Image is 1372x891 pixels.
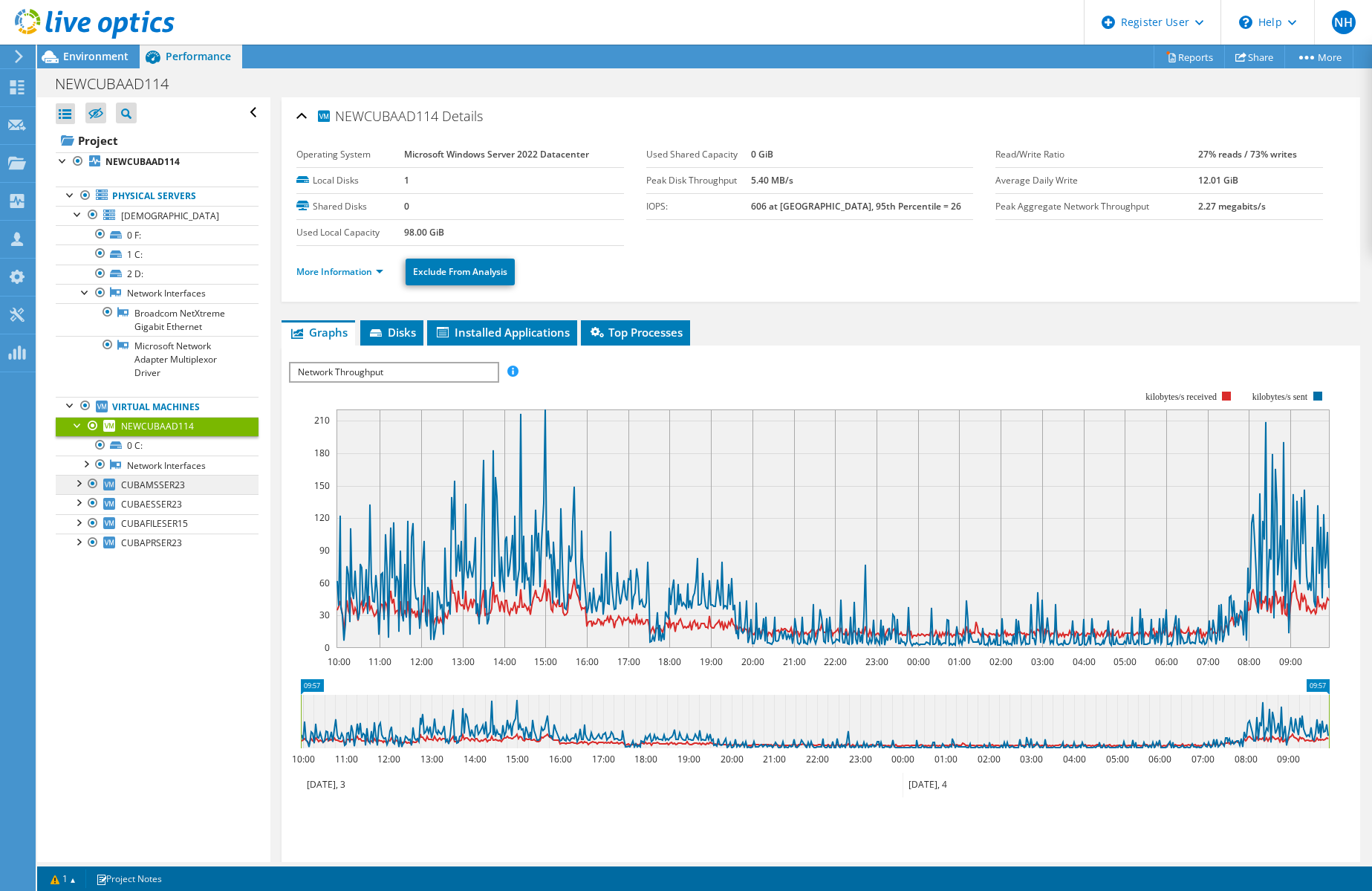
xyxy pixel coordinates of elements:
text: 03:00 [1020,753,1043,765]
label: Peak Disk Throughput [646,173,751,188]
text: 22:00 [824,655,847,668]
text: 11:00 [335,753,358,765]
a: CUBAMSSER23 [56,475,259,494]
a: Broadcom NetXtreme Gigabit Ethernet [56,303,259,336]
b: 98.00 GiB [404,226,444,239]
text: 00:00 [891,753,914,765]
text: 13:00 [420,753,443,765]
a: NEWCUBAAD114 [56,152,259,172]
b: 5.40 MB/s [751,174,793,187]
svg: \n [1239,16,1252,29]
label: Local Disks [296,173,404,188]
text: 08:00 [1235,753,1258,765]
b: 12.01 GiB [1198,174,1238,187]
b: 27% reads / 73% writes [1198,148,1297,161]
text: kilobytes/s sent [1252,392,1308,402]
span: Performance [166,49,231,63]
label: IOPS: [646,199,751,214]
text: 22:00 [806,753,829,765]
text: 02:00 [989,655,1012,668]
text: 17:00 [592,753,615,765]
a: [DEMOGRAPHIC_DATA] [56,206,259,225]
text: 07:00 [1197,655,1220,668]
text: 18:00 [634,753,657,765]
span: CUBAESSER23 [121,498,182,511]
text: 18:00 [658,655,681,668]
text: 30 [319,609,330,621]
text: 16:00 [549,753,572,765]
span: [DEMOGRAPHIC_DATA] [121,210,219,222]
text: 120 [314,511,330,524]
text: 01:00 [934,753,958,765]
label: Shared Disks [296,199,404,214]
b: NEWCUBAAD114 [105,155,180,168]
text: 180 [314,447,330,459]
a: Exclude From Analysis [406,259,515,285]
text: 09:00 [1277,753,1300,765]
text: 06:00 [1148,753,1171,765]
a: 1 [40,869,86,888]
text: 21:00 [783,655,806,668]
text: 0 [325,641,330,654]
a: Physical Servers [56,187,259,206]
a: Network Interfaces [56,284,259,303]
a: CUBAESSER23 [56,494,259,513]
text: 10:00 [292,753,315,765]
text: 19:00 [700,655,723,668]
text: 15:00 [534,655,557,668]
text: 10:00 [328,655,351,668]
a: Project [56,129,259,152]
text: 04:00 [1063,753,1086,765]
a: 0 F: [56,225,259,244]
text: 60 [319,577,330,589]
label: Read/Write Ratio [995,147,1198,162]
text: 12:00 [377,753,400,765]
a: Reports [1154,45,1225,68]
h1: NEWCUBAAD114 [48,76,192,92]
label: Operating System [296,147,404,162]
text: 210 [314,414,330,427]
a: Network Interfaces [56,456,259,475]
a: CUBAPRSER23 [56,534,259,553]
text: kilobytes/s received [1146,392,1217,402]
span: Details [442,107,483,125]
text: 00:00 [907,655,930,668]
text: 11:00 [368,655,391,668]
text: 06:00 [1155,655,1178,668]
text: 02:00 [978,753,1001,765]
text: 07:00 [1191,753,1215,765]
label: Average Daily Write [995,173,1198,188]
span: CUBAPRSER23 [121,537,182,549]
b: 0 GiB [751,148,773,161]
text: 05:00 [1113,655,1137,668]
text: 23:00 [865,655,888,668]
text: 16:00 [576,655,599,668]
text: 15:00 [506,753,529,765]
label: Used Local Capacity [296,225,404,240]
b: 2.27 megabits/s [1198,200,1266,213]
a: More [1284,45,1353,68]
b: 606 at [GEOGRAPHIC_DATA], 95th Percentile = 26 [751,200,961,213]
span: NEWCUBAAD114 [316,107,438,124]
text: 09:00 [1279,655,1302,668]
text: 14:00 [493,655,516,668]
a: NEWCUBAAD114 [56,417,259,436]
text: 05:00 [1106,753,1129,765]
a: Project Notes [85,869,172,888]
a: CUBAFILESER15 [56,514,259,534]
span: CUBAMSSER23 [121,479,185,491]
a: 0 C: [56,436,259,456]
text: 90 [319,544,330,557]
text: 21:00 [763,753,786,765]
text: 20:00 [741,655,764,668]
span: Installed Applications [435,325,570,340]
text: 13:00 [452,655,475,668]
b: 1 [404,174,409,187]
label: Peak Aggregate Network Throughput [995,199,1198,214]
text: 04:00 [1073,655,1096,668]
span: Disks [368,325,416,340]
a: Microsoft Network Adapter Multiplexor Driver [56,336,259,382]
a: 1 C: [56,244,259,264]
a: Share [1224,45,1285,68]
span: Environment [63,49,129,63]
